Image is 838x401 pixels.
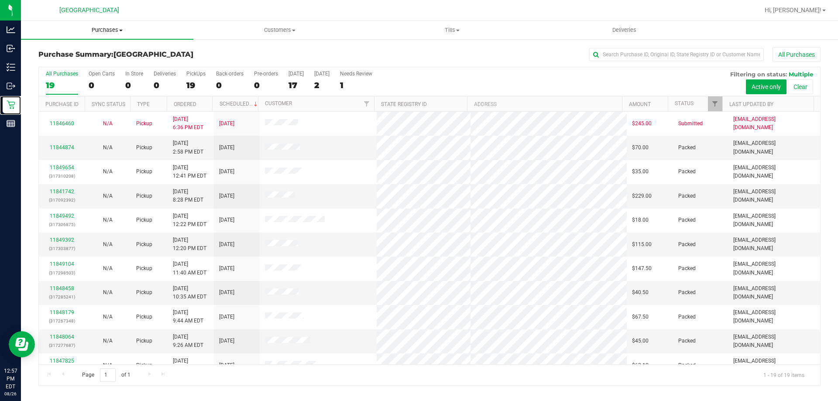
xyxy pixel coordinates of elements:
[7,44,15,53] inline-svg: Inbound
[746,79,786,94] button: Active only
[103,362,113,368] span: Not Applicable
[173,188,203,204] span: [DATE] 8:28 PM EDT
[733,115,815,132] span: [EMAIL_ADDRESS][DOMAIN_NAME]
[219,337,234,345] span: [DATE]
[44,196,79,204] p: (317092392)
[632,313,649,321] span: $67.50
[789,71,813,78] span: Multiple
[154,80,176,90] div: 0
[678,361,696,370] span: Packed
[632,288,649,297] span: $40.50
[50,144,74,151] a: 11844874
[50,358,74,364] a: 11847825
[733,308,815,325] span: [EMAIL_ADDRESS][DOMAIN_NAME]
[173,139,203,156] span: [DATE] 2:58 PM EDT
[675,100,694,106] a: Status
[788,79,813,94] button: Clear
[629,101,651,107] a: Amount
[194,26,365,34] span: Customers
[125,71,143,77] div: In Store
[50,165,74,171] a: 11849654
[678,216,696,224] span: Packed
[103,288,113,297] button: N/A
[44,220,79,229] p: (317306875)
[46,80,78,90] div: 19
[366,21,538,39] a: Tills
[100,368,116,382] input: 1
[173,357,203,374] span: [DATE] 8:52 AM EDT
[103,241,113,247] span: Not Applicable
[103,144,113,152] button: N/A
[632,361,649,370] span: $63.10
[173,115,203,132] span: [DATE] 6:36 PM EDT
[678,240,696,249] span: Packed
[265,100,292,106] a: Customer
[7,82,15,90] inline-svg: Outbound
[137,101,150,107] a: Type
[381,101,427,107] a: State Registry ID
[220,101,259,107] a: Scheduled
[729,101,773,107] a: Last Updated By
[756,368,811,381] span: 1 - 19 of 19 items
[733,164,815,180] span: [EMAIL_ADDRESS][DOMAIN_NAME]
[44,293,79,301] p: (317285241)
[219,264,234,273] span: [DATE]
[632,120,652,128] span: $245.00
[59,7,119,14] span: [GEOGRAPHIC_DATA]
[7,119,15,128] inline-svg: Reports
[75,368,137,382] span: Page of 1
[103,217,113,223] span: Not Applicable
[219,120,234,128] span: [DATE]
[103,192,113,200] button: N/A
[136,264,152,273] span: Pickup
[21,21,193,39] a: Purchases
[173,308,203,325] span: [DATE] 9:44 AM EDT
[136,313,152,321] span: Pickup
[678,192,696,200] span: Packed
[103,168,113,176] button: N/A
[219,192,234,200] span: [DATE]
[136,337,152,345] span: Pickup
[186,80,206,90] div: 19
[7,63,15,72] inline-svg: Inventory
[174,101,196,107] a: Ordered
[89,80,115,90] div: 0
[103,216,113,224] button: N/A
[50,213,74,219] a: 11849492
[773,47,821,62] button: All Purchases
[678,313,696,321] span: Packed
[92,101,125,107] a: Sync Status
[193,21,366,39] a: Customers
[733,357,815,374] span: [EMAIL_ADDRESS][DOMAIN_NAME]
[733,260,815,277] span: [EMAIL_ADDRESS][DOMAIN_NAME]
[733,139,815,156] span: [EMAIL_ADDRESS][DOMAIN_NAME]
[678,120,703,128] span: Submitted
[136,240,152,249] span: Pickup
[50,285,74,291] a: 11848458
[538,21,711,39] a: Deliveries
[219,240,234,249] span: [DATE]
[340,71,372,77] div: Needs Review
[678,337,696,345] span: Packed
[103,265,113,271] span: Not Applicable
[50,120,74,127] a: 11846460
[219,313,234,321] span: [DATE]
[45,101,79,107] a: Purchase ID
[7,100,15,109] inline-svg: Retail
[733,333,815,350] span: [EMAIL_ADDRESS][DOMAIN_NAME]
[632,337,649,345] span: $45.00
[173,164,206,180] span: [DATE] 12:41 PM EDT
[44,341,79,350] p: (317277687)
[136,168,152,176] span: Pickup
[50,309,74,315] a: 11848179
[467,96,622,112] th: Address
[589,48,764,61] input: Search Purchase ID, Original ID, State Registry ID or Customer Name...
[708,96,722,111] a: Filter
[601,26,648,34] span: Deliveries
[173,236,206,253] span: [DATE] 12:20 PM EDT
[103,144,113,151] span: Not Applicable
[103,168,113,175] span: Not Applicable
[678,288,696,297] span: Packed
[632,264,652,273] span: $147.50
[288,80,304,90] div: 17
